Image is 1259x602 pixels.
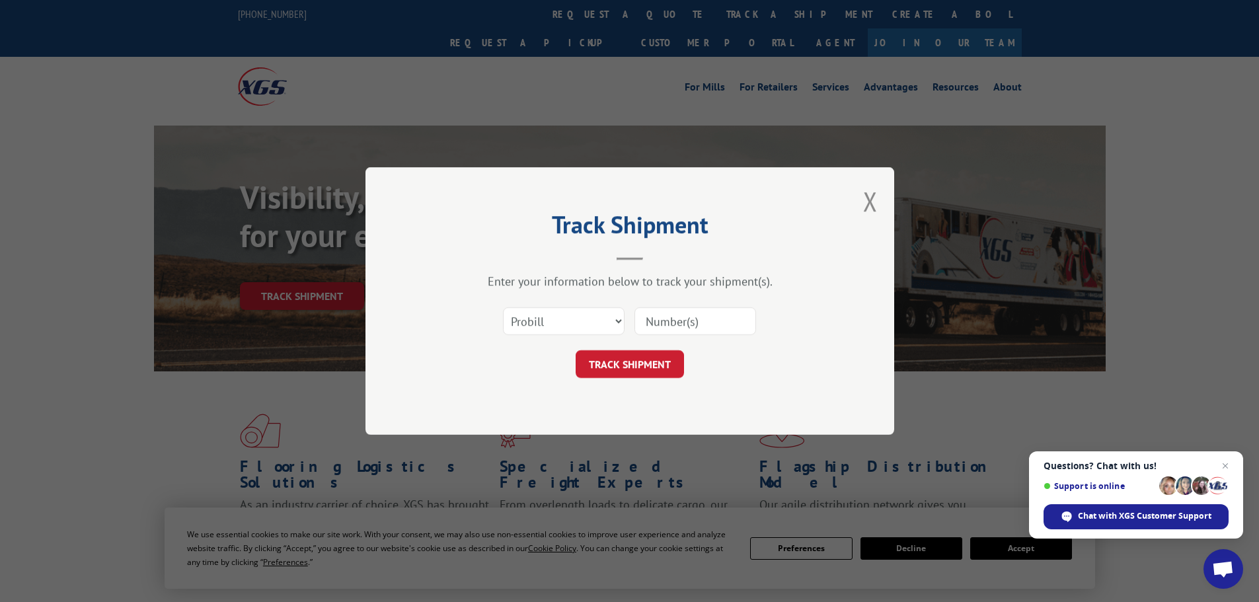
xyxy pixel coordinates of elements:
[1044,481,1155,491] span: Support is online
[1044,461,1229,471] span: Questions? Chat with us!
[1078,510,1211,522] span: Chat with XGS Customer Support
[432,215,828,241] h2: Track Shipment
[576,350,684,378] button: TRACK SHIPMENT
[1217,458,1233,474] span: Close chat
[1044,504,1229,529] div: Chat with XGS Customer Support
[432,274,828,289] div: Enter your information below to track your shipment(s).
[634,307,756,335] input: Number(s)
[863,184,878,219] button: Close modal
[1203,549,1243,589] div: Open chat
